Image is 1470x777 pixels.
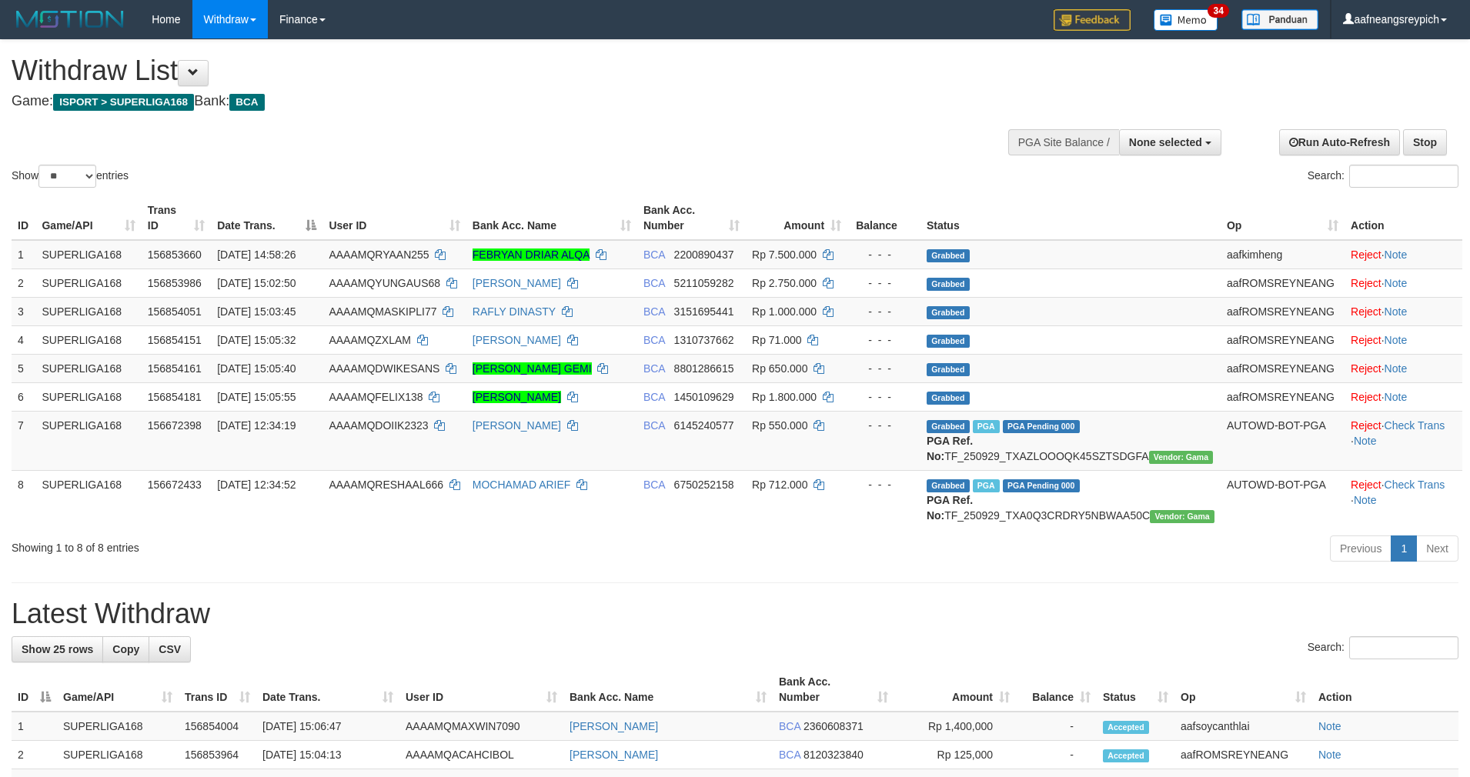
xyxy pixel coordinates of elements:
[22,643,93,655] span: Show 25 rows
[12,297,35,325] td: 3
[643,334,665,346] span: BCA
[1385,391,1408,403] a: Note
[1174,668,1312,712] th: Op: activate to sort column ascending
[473,362,592,375] a: [PERSON_NAME] GEMI
[148,277,202,289] span: 156853986
[1385,479,1445,491] a: Check Trans
[1351,419,1381,432] a: Reject
[1103,721,1149,734] span: Accepted
[1345,325,1462,354] td: ·
[102,636,149,662] a: Copy
[1221,411,1345,470] td: AUTOWD-BOT-PGA
[1349,165,1458,188] input: Search:
[148,479,202,491] span: 156672433
[752,277,817,289] span: Rp 2.750.000
[1221,325,1345,354] td: aafROMSREYNEANG
[211,196,322,240] th: Date Trans.: activate to sort column descending
[1221,240,1345,269] td: aafkimheng
[674,248,734,261] span: Copy 2200890437 to clipboard
[217,248,296,261] span: [DATE] 14:58:26
[1345,470,1462,529] td: · ·
[473,305,556,318] a: RAFLY DINASTY
[1345,268,1462,297] td: ·
[1016,741,1097,769] td: -
[1318,749,1341,761] a: Note
[148,362,202,375] span: 156854161
[854,247,914,262] div: - - -
[1016,712,1097,741] td: -
[217,334,296,346] span: [DATE] 15:05:32
[1154,9,1218,31] img: Button%20Memo.svg
[12,470,35,529] td: 8
[779,749,800,761] span: BCA
[752,248,817,261] span: Rp 7.500.000
[1385,334,1408,346] a: Note
[12,196,35,240] th: ID
[1351,277,1381,289] a: Reject
[256,668,399,712] th: Date Trans.: activate to sort column ascending
[773,668,894,712] th: Bank Acc. Number: activate to sort column ascending
[752,362,807,375] span: Rp 650.000
[1312,668,1458,712] th: Action
[674,362,734,375] span: Copy 8801286615 to clipboard
[847,196,920,240] th: Balance
[752,305,817,318] span: Rp 1.000.000
[1385,362,1408,375] a: Note
[1221,354,1345,382] td: aafROMSREYNEANG
[12,55,964,86] h1: Withdraw List
[1318,720,1341,732] a: Note
[1008,129,1119,155] div: PGA Site Balance /
[329,362,439,375] span: AAAAMQDWIKESANS
[12,712,57,741] td: 1
[148,334,202,346] span: 156854151
[35,382,141,411] td: SUPERLIGA168
[329,391,423,403] span: AAAAMQFELIX138
[57,668,179,712] th: Game/API: activate to sort column ascending
[142,196,211,240] th: Trans ID: activate to sort column ascending
[927,363,970,376] span: Grabbed
[920,196,1221,240] th: Status
[466,196,637,240] th: Bank Acc. Name: activate to sort column ascending
[1351,305,1381,318] a: Reject
[1174,741,1312,769] td: aafROMSREYNEANG
[1403,129,1447,155] a: Stop
[973,479,1000,492] span: Marked by aafsoycanthlai
[217,479,296,491] span: [DATE] 12:34:52
[752,391,817,403] span: Rp 1.800.000
[57,712,179,741] td: SUPERLIGA168
[643,362,665,375] span: BCA
[570,749,658,761] a: [PERSON_NAME]
[217,305,296,318] span: [DATE] 15:03:45
[35,411,141,470] td: SUPERLIGA168
[112,643,139,655] span: Copy
[399,741,563,769] td: AAAAMQACAHCIBOL
[1385,305,1408,318] a: Note
[1349,636,1458,659] input: Search:
[927,278,970,291] span: Grabbed
[1345,382,1462,411] td: ·
[12,668,57,712] th: ID: activate to sort column descending
[920,411,1221,470] td: TF_250929_TXAZLOOOQK45SZTSDGFA
[1385,419,1445,432] a: Check Trans
[674,305,734,318] span: Copy 3151695441 to clipboard
[779,720,800,732] span: BCA
[179,741,256,769] td: 156853964
[1054,9,1131,31] img: Feedback.jpg
[927,420,970,433] span: Grabbed
[329,248,429,261] span: AAAAMQRYAAN255
[1385,248,1408,261] a: Note
[803,720,864,732] span: Copy 2360608371 to clipboard
[229,94,264,111] span: BCA
[927,435,973,462] b: PGA Ref. No:
[927,392,970,405] span: Grabbed
[1150,510,1214,523] span: Vendor URL: https://trx31.1velocity.biz
[473,419,561,432] a: [PERSON_NAME]
[12,268,35,297] td: 2
[1149,451,1214,464] span: Vendor URL: https://trx31.1velocity.biz
[752,334,802,346] span: Rp 71.000
[1119,129,1221,155] button: None selected
[1345,411,1462,470] td: · ·
[894,741,1016,769] td: Rp 125,000
[217,277,296,289] span: [DATE] 15:02:50
[1221,470,1345,529] td: AUTOWD-BOT-PGA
